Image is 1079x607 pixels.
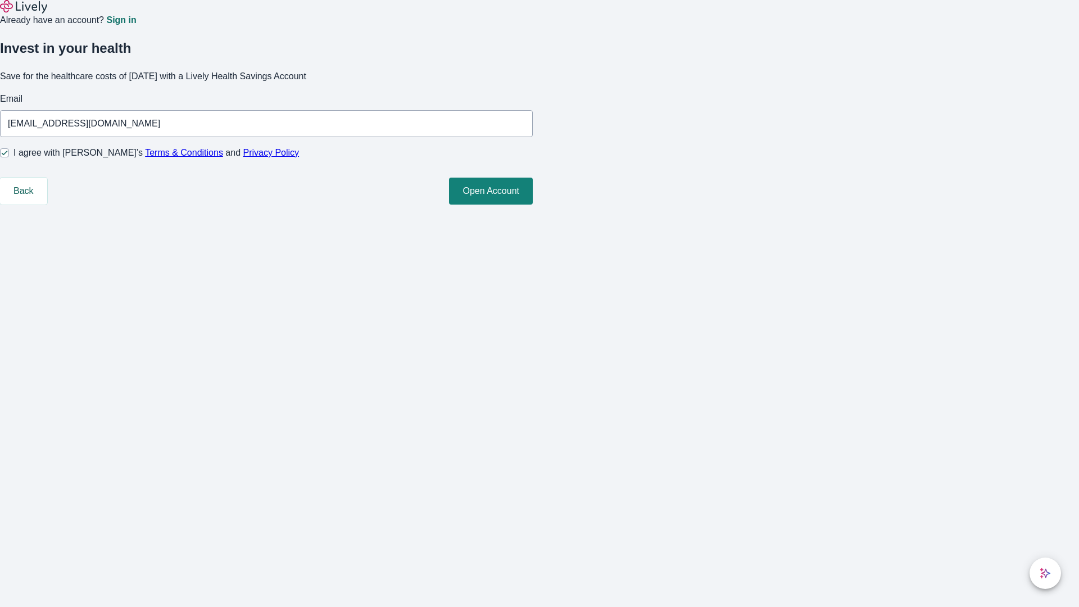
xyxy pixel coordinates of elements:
a: Privacy Policy [243,148,300,157]
a: Sign in [106,16,136,25]
button: chat [1030,558,1061,589]
span: I agree with [PERSON_NAME]’s and [13,146,299,160]
svg: Lively AI Assistant [1040,568,1051,579]
button: Open Account [449,178,533,205]
a: Terms & Conditions [145,148,223,157]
